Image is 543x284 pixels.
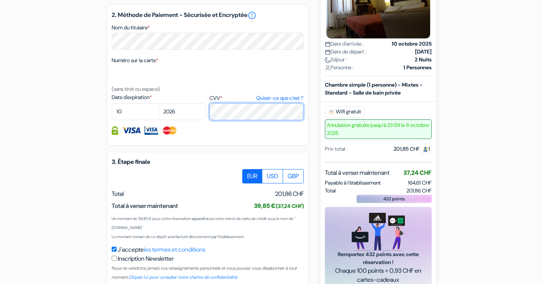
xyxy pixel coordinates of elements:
[352,212,405,250] img: gift_card_hero_new.png
[112,265,297,280] small: Nous ne vendrons jamais vos renseignements personnels et vous pouvez vous désabonner à tout moment.
[408,179,432,186] span: 164,61 CHF
[394,145,432,153] div: 201,85 CHF
[325,186,336,194] span: Total
[209,94,303,102] label: CVV
[248,11,257,20] a: error_outline
[325,63,354,71] span: Personne :
[406,186,432,194] span: 201,86 CHF
[112,190,124,198] span: Total
[283,169,304,183] label: GBP
[392,40,432,47] strong: 10 octobre 2025
[112,86,160,92] small: (sans tiret ou espace)
[325,168,389,177] span: Total à verser maintenant
[403,63,432,71] strong: 1 Personnes
[112,93,206,101] label: Date d'expiration
[334,250,423,266] span: Remportez 432 points avec cette réservation !
[118,254,174,263] label: Inscription Newsletter
[256,94,303,102] a: Qu'est-ce que c'est ?
[112,158,304,165] h5: 3. Étape finale
[262,169,283,183] label: USD
[242,169,262,183] label: EUR
[328,108,334,115] img: free_wifi.svg
[112,11,304,20] h5: 2. Méthode de Paiement - Sécurisée et Encryptée
[275,189,304,198] span: 201,86 CHF
[423,146,428,152] img: guest.svg
[325,55,347,63] span: Séjour :
[325,145,348,153] div: Prix total :
[243,169,304,183] div: Basic radio toggle button group
[276,203,304,209] small: (37,24 CHF)
[122,126,141,135] img: Visa
[254,202,304,210] span: 39,85 €
[325,106,365,117] span: Wifi gratuit
[112,202,178,210] span: Total à verser maintenant
[415,55,432,63] strong: 2 Nuits
[112,56,158,64] label: Numéro sur la carte
[325,81,423,96] b: Chambre simple (1 personne) - Mixtes - Standard - Salle de bain privée
[162,126,177,135] img: Master Card
[325,179,381,186] span: Payable à l’établissement
[325,65,331,70] img: user_icon.svg
[118,245,205,254] label: J'accepte
[129,274,238,280] a: Cliquez ici pour consulter notre chartre de confidentialité.
[145,126,158,135] img: Visa Electron
[325,119,432,139] span: Annulation gratuite jusqu’à 23:59 le 8 octobre 2025
[325,41,331,47] img: calendar.svg
[383,195,405,202] span: 432 points
[325,57,331,63] img: moon.svg
[112,234,245,239] small: Le montant restant de ce dépôt sera facturé directement par l'établissement.
[415,47,432,55] strong: [DATE]
[112,216,295,230] small: Un montant de 39,85 € pour cette réservation apparaîtra sur votre relevé de carte de crédit sous ...
[112,126,118,135] img: Information de carte de crédit entièrement encryptée et sécurisée
[144,246,205,253] a: les termes et conditions
[325,40,364,47] span: Date d'arrivée :
[112,24,150,32] label: Nom du titulaire
[420,143,432,154] span: 1
[403,168,432,176] span: 37,24 CHF
[325,49,331,55] img: calendar.svg
[325,47,366,55] span: Date de départ :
